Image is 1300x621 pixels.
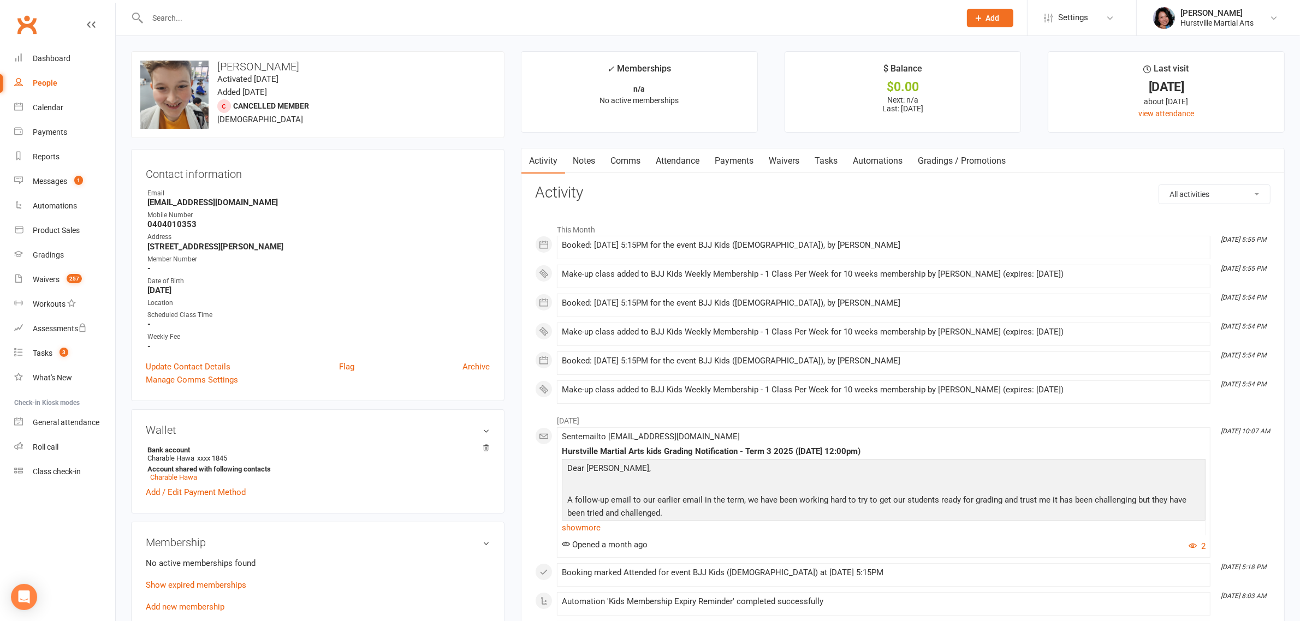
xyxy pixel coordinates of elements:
[33,443,58,451] div: Roll call
[147,446,484,454] strong: Bank account
[67,274,82,283] span: 257
[33,54,70,63] div: Dashboard
[147,332,490,342] div: Weekly Fee
[140,61,209,129] img: image1756883981.png
[14,317,115,341] a: Assessments
[146,444,490,483] li: Charable Hawa
[521,148,565,174] a: Activity
[14,341,115,366] a: Tasks 3
[33,226,80,235] div: Product Sales
[1058,81,1274,93] div: [DATE]
[562,447,1206,456] div: Hurstville Martial Arts kids Grading Notification - Term 3 2025 ([DATE] 12:00pm)
[33,201,77,210] div: Automations
[33,373,72,382] div: What's New
[562,298,1206,308] div: Booked: [DATE] 5:15PM for the event BJJ Kids ([DEMOGRAPHIC_DATA]), by [PERSON_NAME]
[197,454,227,462] span: xxxx 1845
[147,188,490,199] div: Email
[33,324,87,333] div: Assessments
[967,9,1013,27] button: Add
[562,327,1206,337] div: Make-up class added to BJJ Kids Weekly Membership - 1 Class Per Week for 10 weeks membership by [...
[707,148,761,174] a: Payments
[147,310,490,320] div: Scheduled Class Time
[140,61,495,73] h3: [PERSON_NAME]
[147,319,490,329] strong: -
[144,10,953,26] input: Search...
[795,81,1011,93] div: $0.00
[14,292,115,317] a: Workouts
[233,101,309,110] span: Cancelled member
[14,243,115,267] a: Gradings
[147,285,490,295] strong: [DATE]
[146,164,490,180] h3: Contact information
[147,276,490,286] div: Date of Birth
[33,128,67,136] div: Payments
[1189,540,1206,553] button: 2
[14,435,115,459] a: Roll call
[1144,62,1189,81] div: Last visit
[1180,18,1254,28] div: Hurstville Martial Arts
[217,87,267,97] time: Added [DATE]
[565,148,603,174] a: Notes
[1221,294,1266,301] i: [DATE] 5:54 PM
[13,11,40,38] a: Clubworx
[1221,563,1266,571] i: [DATE] 5:18 PM
[910,148,1013,174] a: Gradings / Promotions
[562,568,1206,577] div: Booking marked Attended for event BJJ Kids ([DEMOGRAPHIC_DATA]) at [DATE] 5:15PM
[146,602,224,612] a: Add new membership
[1221,351,1266,359] i: [DATE] 5:54 PM
[146,486,246,499] a: Add / Edit Payment Method
[1180,8,1254,18] div: [PERSON_NAME]
[1221,592,1266,600] i: [DATE] 8:03 AM
[14,410,115,435] a: General attendance kiosk mode
[14,95,115,120] a: Calendar
[14,145,115,169] a: Reports
[565,462,1203,477] p: Dear [PERSON_NAME],
[562,540,648,550] span: Opened a month ago
[147,198,490,207] strong: [EMAIL_ADDRESS][DOMAIN_NAME]
[562,520,1206,535] a: show more
[147,264,490,273] strong: -
[1221,427,1270,435] i: [DATE] 10:07 AM
[761,148,807,174] a: Waivers
[562,432,740,441] span: Sent email to [EMAIL_ADDRESS][DOMAIN_NAME]
[60,348,68,357] span: 3
[147,342,490,351] strong: -
[217,115,303,124] span: [DEMOGRAPHIC_DATA]
[986,14,1000,22] span: Add
[14,169,115,194] a: Messages 1
[1221,236,1266,243] i: [DATE] 5:55 PM
[14,120,115,145] a: Payments
[146,360,230,373] a: Update Contact Details
[562,241,1206,250] div: Booked: [DATE] 5:15PM for the event BJJ Kids ([DEMOGRAPHIC_DATA]), by [PERSON_NAME]
[1153,7,1175,29] img: thumb_image1552221965.png
[608,64,615,74] i: ✓
[562,356,1206,366] div: Booked: [DATE] 5:15PM for the event BJJ Kids ([DEMOGRAPHIC_DATA]), by [PERSON_NAME]
[147,465,484,473] strong: Account shared with following contacts
[11,584,37,610] div: Open Intercom Messenger
[562,597,1206,606] div: Automation 'Kids Membership Expiry Reminder' completed successfully
[147,254,490,265] div: Member Number
[339,360,354,373] a: Flag
[217,74,278,84] time: Activated [DATE]
[562,270,1206,279] div: Make-up class added to BJJ Kids Weekly Membership - 1 Class Per Week for 10 weeks membership by [...
[535,218,1271,236] li: This Month
[1138,109,1194,118] a: view attendance
[807,148,845,174] a: Tasks
[147,298,490,308] div: Location
[462,360,490,373] a: Archive
[33,177,67,186] div: Messages
[14,46,115,71] a: Dashboard
[648,148,707,174] a: Attendance
[608,62,672,82] div: Memberships
[535,184,1271,201] h3: Activity
[14,71,115,95] a: People
[1221,323,1266,330] i: [DATE] 5:54 PM
[146,580,246,590] a: Show expired memberships
[74,176,83,185] span: 1
[634,85,645,93] strong: n/a
[146,373,238,386] a: Manage Comms Settings
[33,250,64,259] div: Gradings
[14,267,115,292] a: Waivers 257
[33,79,57,87] div: People
[33,349,52,357] div: Tasks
